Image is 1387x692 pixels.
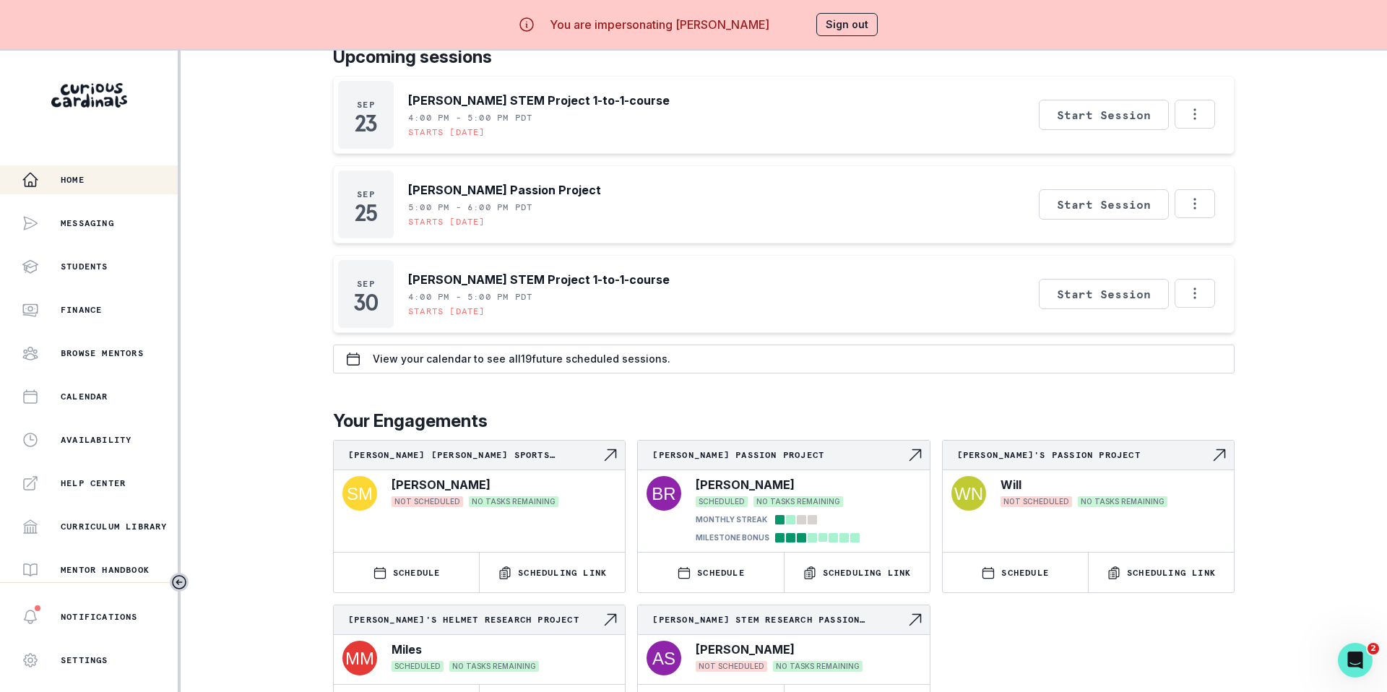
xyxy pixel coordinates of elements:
[449,661,539,672] span: NO TASKS REMAINING
[353,295,379,310] p: 30
[392,661,444,672] span: SCHEDULED
[342,476,377,511] img: svg
[480,553,625,592] button: Scheduling Link
[334,441,625,514] a: [PERSON_NAME] [PERSON_NAME] Sports Medicine Exploratory JourneyNavigate to engagement page[PERSON...
[61,564,150,576] p: Mentor Handbook
[61,477,126,489] p: Help Center
[696,514,767,525] p: MONTHLY STREAK
[408,216,485,228] p: Starts [DATE]
[334,605,625,678] a: [PERSON_NAME]'s helmet research projectNavigate to engagement pageMilesSCHEDULEDNO TASKS REMAINING
[773,661,863,672] span: NO TASKS REMAINING
[61,174,85,186] p: Home
[753,496,843,507] span: NO TASKS REMAINING
[1001,496,1072,507] span: NOT SCHEDULED
[469,496,558,507] span: NO TASKS REMAINING
[1039,189,1169,220] button: Start Session
[1089,553,1234,592] button: Scheduling Link
[602,611,619,628] svg: Navigate to engagement page
[1175,279,1215,308] button: Options
[392,476,491,493] p: [PERSON_NAME]
[951,476,986,511] img: svg
[51,83,127,108] img: Curious Cardinals Logo
[61,521,168,532] p: Curriculum Library
[697,567,745,579] p: SCHEDULE
[393,567,441,579] p: SCHEDULE
[348,614,602,626] p: [PERSON_NAME]'s helmet research project
[1338,643,1373,678] iframe: Intercom live chat
[602,446,619,464] svg: Navigate to engagement page
[408,112,532,124] p: 4:00 PM - 5:00 PM PDT
[408,291,532,303] p: 4:00 PM - 5:00 PM PDT
[357,99,375,111] p: Sep
[334,553,479,592] button: SCHEDULE
[392,496,463,507] span: NOT SCHEDULED
[696,661,767,672] span: NOT SCHEDULED
[355,206,376,220] p: 25
[647,476,681,511] img: svg
[61,347,144,359] p: Browse Mentors
[943,553,1088,592] button: SCHEDULE
[518,567,607,579] p: Scheduling Link
[355,116,377,131] p: 23
[696,496,748,507] span: SCHEDULED
[1039,100,1169,130] button: Start Session
[652,449,906,461] p: [PERSON_NAME] Passion Project
[408,92,670,109] p: [PERSON_NAME] STEM Project 1-to-1-course
[342,641,377,675] img: svg
[647,641,681,675] img: svg
[907,611,924,628] svg: Navigate to engagement page
[1127,567,1216,579] p: Scheduling Link
[61,611,138,623] p: Notifications
[408,271,670,288] p: [PERSON_NAME] STEM Project 1-to-1-course
[1367,643,1379,654] span: 2
[408,181,601,199] p: [PERSON_NAME] Passion Project
[408,126,485,138] p: Starts [DATE]
[61,217,114,229] p: Messaging
[638,441,929,546] a: [PERSON_NAME] Passion ProjectNavigate to engagement page[PERSON_NAME]SCHEDULEDNO TASKS REMAININGM...
[357,189,375,200] p: Sep
[907,446,924,464] svg: Navigate to engagement page
[61,391,108,402] p: Calendar
[357,278,375,290] p: Sep
[348,449,602,461] p: [PERSON_NAME] [PERSON_NAME] Sports Medicine Exploratory Journey
[170,573,189,592] button: Toggle sidebar
[638,553,783,592] button: SCHEDULE
[816,13,878,36] button: Sign out
[957,449,1211,461] p: [PERSON_NAME]'s Passion Project
[61,261,108,272] p: Students
[61,654,108,666] p: Settings
[1001,567,1049,579] p: SCHEDULE
[61,304,102,316] p: Finance
[696,476,795,493] p: [PERSON_NAME]
[1039,279,1169,309] button: Start Session
[696,641,795,658] p: [PERSON_NAME]
[392,641,422,658] p: Miles
[638,605,929,678] a: [PERSON_NAME] STEM Research Passion ProjectNavigate to engagement page[PERSON_NAME]NOT SCHEDULEDN...
[943,441,1234,514] a: [PERSON_NAME]'s Passion ProjectNavigate to engagement pageWillNOT SCHEDULEDNO TASKS REMAINING
[652,614,906,626] p: [PERSON_NAME] STEM Research Passion Project
[408,306,485,317] p: Starts [DATE]
[333,44,1235,70] p: Upcoming sessions
[550,16,769,33] p: You are impersonating [PERSON_NAME]
[696,532,769,543] p: MILESTONE BONUS
[1078,496,1167,507] span: NO TASKS REMAINING
[1211,446,1228,464] svg: Navigate to engagement page
[408,202,532,213] p: 5:00 PM - 6:00 PM PDT
[1175,189,1215,218] button: Options
[1001,476,1021,493] p: Will
[373,353,670,365] p: View your calendar to see all 19 future scheduled sessions.
[333,408,1235,434] p: Your Engagements
[61,434,131,446] p: Availability
[823,567,912,579] p: Scheduling Link
[785,553,930,592] button: Scheduling Link
[1175,100,1215,129] button: Options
